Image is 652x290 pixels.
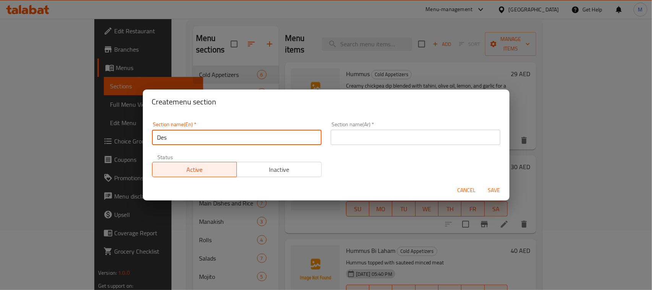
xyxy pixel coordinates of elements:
[152,96,500,108] h2: Create menu section
[455,183,479,197] button: Cancel
[240,164,319,175] span: Inactive
[482,183,506,197] button: Save
[458,186,476,195] span: Cancel
[155,164,234,175] span: Active
[152,162,237,177] button: Active
[152,130,322,145] input: Please enter section name(en)
[236,162,322,177] button: Inactive
[485,186,503,195] span: Save
[331,130,500,145] input: Please enter section name(ar)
